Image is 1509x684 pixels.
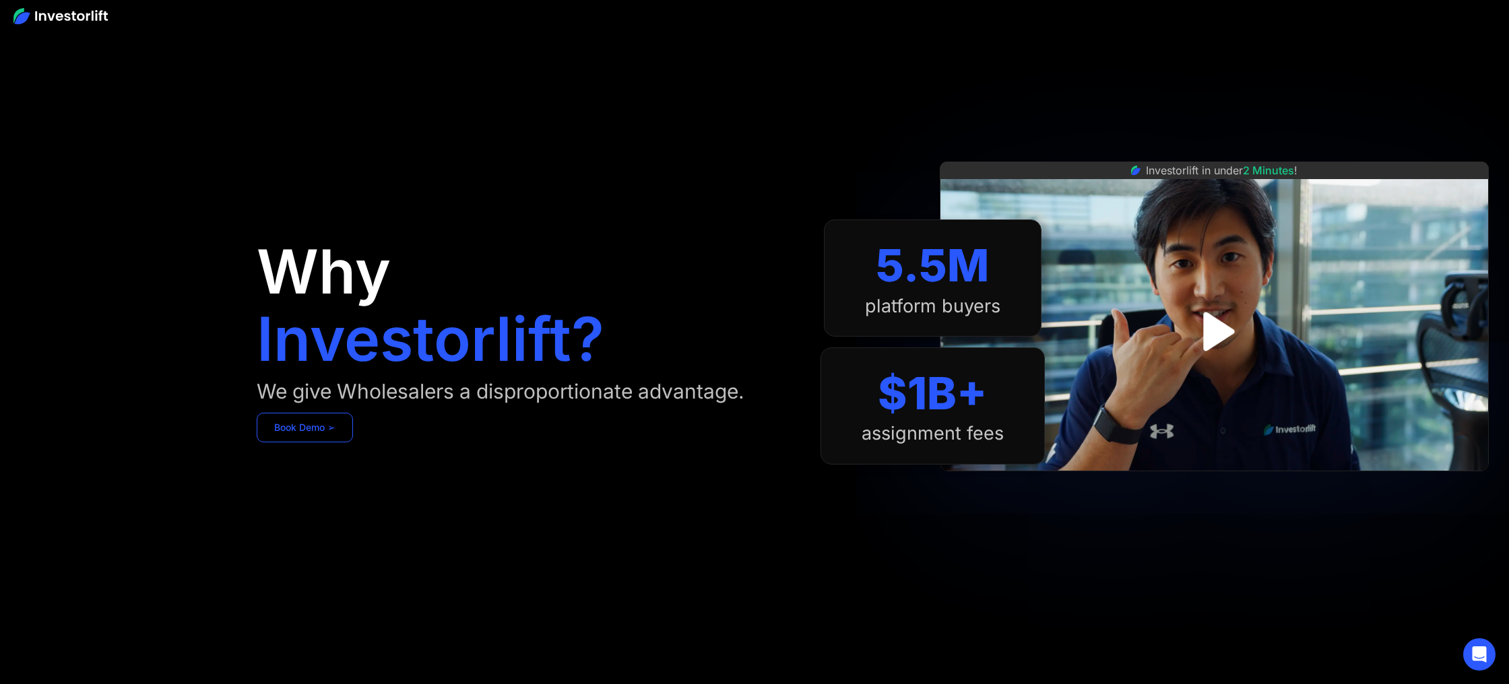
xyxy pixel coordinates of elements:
[1243,164,1294,177] span: 2 Minutes
[1184,302,1244,362] a: open lightbox
[1463,638,1496,671] div: Open Intercom Messenger
[876,239,989,292] div: 5.5M
[1146,162,1297,178] div: Investorlift in under !
[878,367,987,420] div: $1B+
[257,242,391,302] h1: Why
[257,413,353,442] a: Book Demo ➢
[862,423,1004,444] div: assignment fees
[257,380,744,402] div: We give Wholesalers a disproportionate advantage.
[1113,478,1315,494] iframe: Customer reviews powered by Trustpilot
[257,309,604,370] h1: Investorlift?
[865,296,1000,317] div: platform buyers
